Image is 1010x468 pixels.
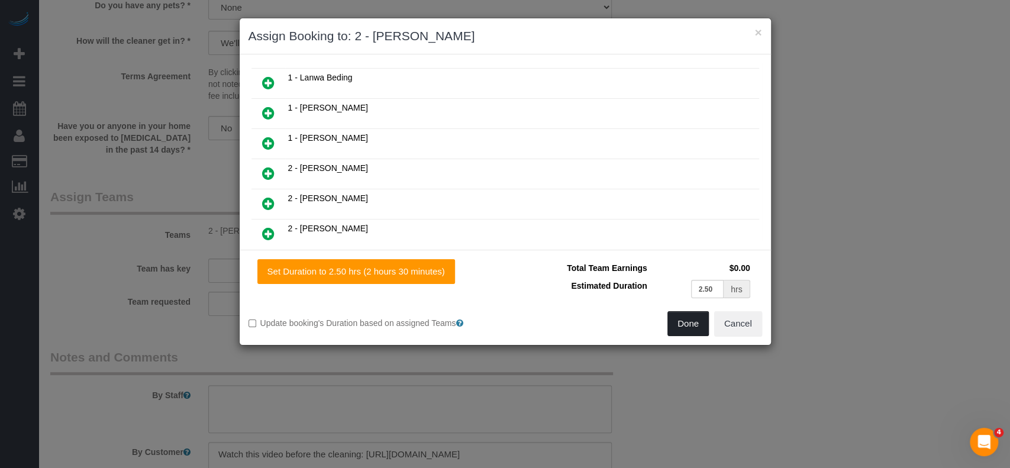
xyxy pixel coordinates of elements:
[650,259,753,277] td: $0.00
[288,163,368,173] span: 2 - [PERSON_NAME]
[754,26,761,38] button: ×
[288,73,353,82] span: 1 - Lanwa Beding
[288,133,368,143] span: 1 - [PERSON_NAME]
[288,224,368,233] span: 2 - [PERSON_NAME]
[571,281,647,291] span: Estimated Duration
[288,193,368,203] span: 2 - [PERSON_NAME]
[994,428,1003,437] span: 4
[249,27,762,45] h3: Assign Booking to: 2 - [PERSON_NAME]
[257,259,455,284] button: Set Duration to 2.50 hrs (2 hours 30 minutes)
[249,319,256,327] input: Update booking's Duration based on assigned Teams
[514,259,650,277] td: Total Team Earnings
[970,428,998,456] iframe: Intercom live chat
[667,311,709,336] button: Done
[724,280,750,298] div: hrs
[714,311,762,336] button: Cancel
[288,103,368,112] span: 1 - [PERSON_NAME]
[249,317,496,329] label: Update booking's Duration based on assigned Teams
